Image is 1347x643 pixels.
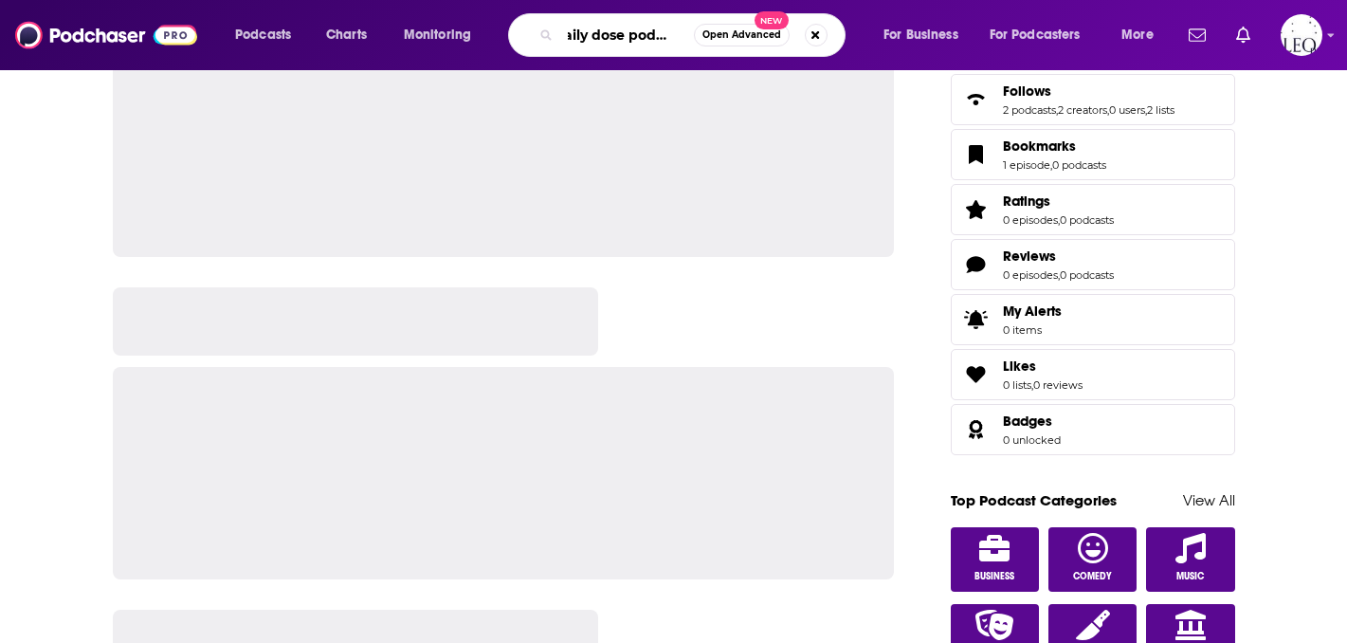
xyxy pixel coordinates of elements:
a: Badges [1003,413,1061,430]
span: Ratings [951,184,1235,235]
span: , [1056,103,1058,117]
a: Top Podcast Categories [951,491,1117,509]
span: New [755,11,789,29]
a: Ratings [957,196,995,223]
button: open menu [391,20,496,50]
img: User Profile [1281,14,1322,56]
a: View All [1183,491,1235,509]
span: Bookmarks [951,129,1235,180]
a: 1 episode [1003,158,1050,172]
span: Follows [1003,83,1051,100]
a: Bookmarks [1003,138,1106,155]
span: Follows [951,74,1235,125]
span: My Alerts [1003,303,1062,320]
input: Search podcasts, credits, & more... [560,20,694,50]
a: Business [951,527,1040,592]
span: , [1058,268,1060,282]
a: 0 reviews [1033,378,1083,392]
a: 0 unlocked [1003,433,1061,447]
a: Follows [957,86,995,113]
span: More [1121,22,1154,48]
a: 0 episodes [1003,213,1058,227]
a: Show notifications dropdown [1229,19,1258,51]
a: Likes [957,361,995,388]
span: Charts [326,22,367,48]
a: 2 creators [1058,103,1107,117]
button: open menu [977,20,1108,50]
a: Charts [314,20,378,50]
a: 2 podcasts [1003,103,1056,117]
a: Likes [1003,358,1083,375]
a: 0 podcasts [1060,213,1114,227]
span: Likes [1003,358,1036,375]
span: , [1145,103,1147,117]
span: Ratings [1003,193,1050,210]
a: Bookmarks [957,141,995,168]
span: Monitoring [404,22,471,48]
span: Podcasts [235,22,291,48]
span: Reviews [1003,248,1056,265]
button: open menu [222,20,316,50]
span: Logged in as LeoPR [1281,14,1322,56]
span: For Podcasters [990,22,1081,48]
button: Open AdvancedNew [694,24,790,46]
a: Reviews [1003,248,1114,265]
button: Show profile menu [1281,14,1322,56]
span: Business [974,571,1014,582]
a: Comedy [1048,527,1138,592]
a: Follows [1003,83,1174,100]
span: Likes [951,349,1235,400]
a: 0 podcasts [1060,268,1114,282]
a: 0 users [1109,103,1145,117]
span: Bookmarks [1003,138,1076,155]
img: Podchaser - Follow, Share and Rate Podcasts [15,17,197,53]
span: Badges [951,404,1235,455]
a: 0 episodes [1003,268,1058,282]
span: Comedy [1073,571,1112,582]
span: , [1107,103,1109,117]
span: Badges [1003,413,1052,430]
a: Ratings [1003,193,1114,210]
div: Search podcasts, credits, & more... [526,13,864,57]
a: Reviews [957,251,995,278]
span: 0 items [1003,323,1062,337]
a: Badges [957,416,995,443]
span: , [1031,378,1033,392]
a: 0 podcasts [1052,158,1106,172]
button: open menu [870,20,982,50]
span: My Alerts [957,306,995,333]
a: Show notifications dropdown [1181,19,1213,51]
a: 0 lists [1003,378,1031,392]
span: Open Advanced [702,30,781,40]
span: For Business [883,22,958,48]
a: My Alerts [951,294,1235,345]
span: Music [1176,571,1204,582]
span: , [1058,213,1060,227]
span: Reviews [951,239,1235,290]
a: 2 lists [1147,103,1174,117]
button: open menu [1108,20,1177,50]
span: , [1050,158,1052,172]
a: Music [1146,527,1235,592]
